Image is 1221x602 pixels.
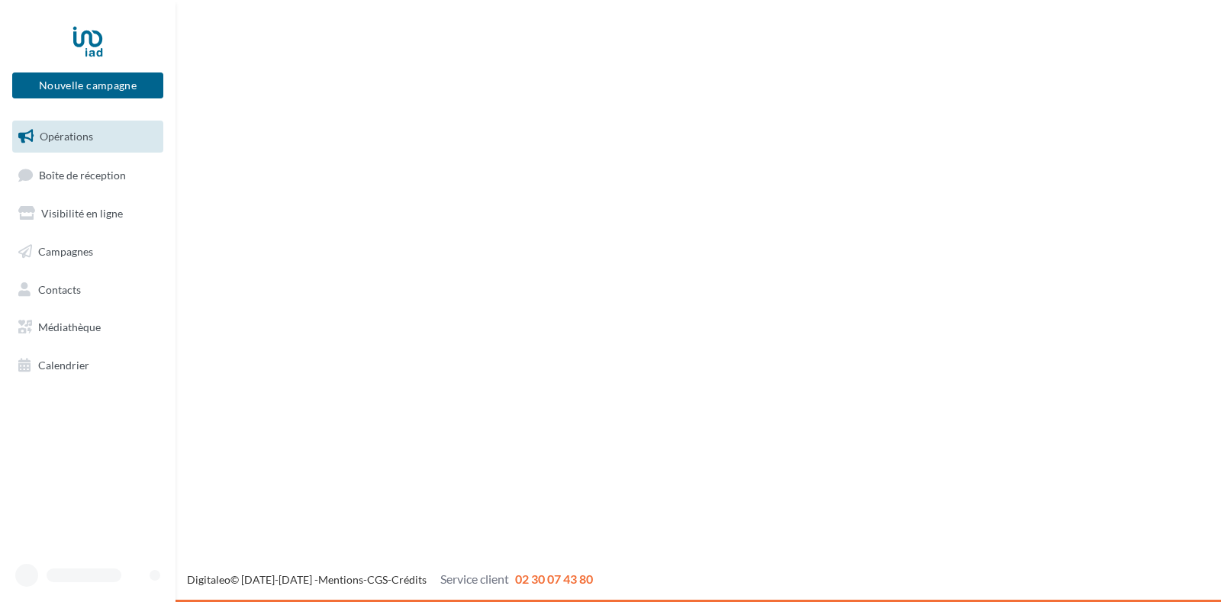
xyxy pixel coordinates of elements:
a: Boîte de réception [9,159,166,192]
button: Nouvelle campagne [12,72,163,98]
a: Opérations [9,121,166,153]
span: Visibilité en ligne [41,207,123,220]
span: Service client [440,571,509,586]
span: Opérations [40,130,93,143]
a: Mentions [318,573,363,586]
span: Contacts [38,282,81,295]
a: Crédits [391,573,427,586]
span: Boîte de réception [39,168,126,181]
span: Médiathèque [38,320,101,333]
span: © [DATE]-[DATE] - - - [187,573,593,586]
a: CGS [367,573,388,586]
span: Campagnes [38,245,93,258]
a: Calendrier [9,349,166,381]
a: Visibilité en ligne [9,198,166,230]
a: Campagnes [9,236,166,268]
span: 02 30 07 43 80 [515,571,593,586]
a: Digitaleo [187,573,230,586]
span: Calendrier [38,359,89,372]
a: Contacts [9,274,166,306]
a: Médiathèque [9,311,166,343]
